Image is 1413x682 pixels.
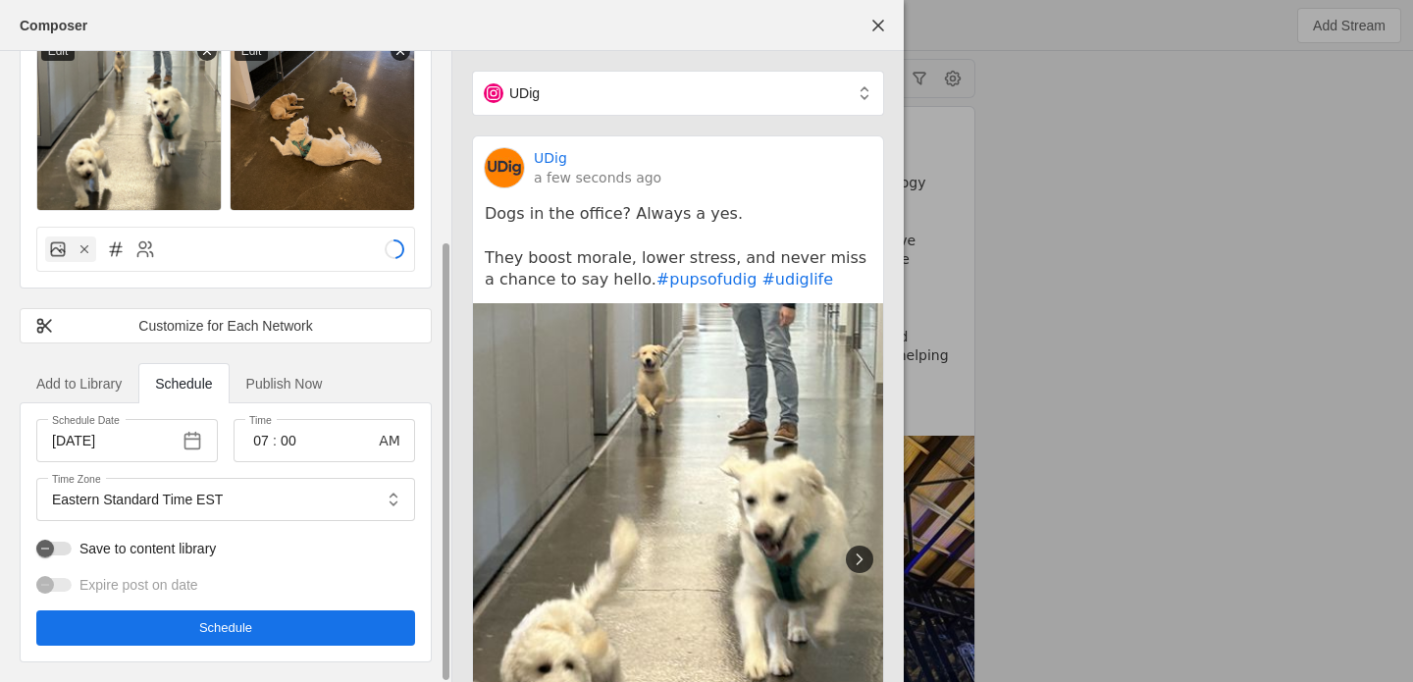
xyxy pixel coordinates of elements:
[20,308,432,343] button: Customize for Each Network
[230,36,415,211] img: c490a5bc-d750-4d32-80aa-06371ca34a8b
[273,431,277,450] span: :
[534,148,567,168] a: UDig
[509,83,540,103] span: UDig
[199,618,252,638] span: Schedule
[36,36,222,211] img: 5c5229e5-1aa0-4c01-91e0-c0b1c8f59e30
[277,429,300,452] input: Minutes
[246,377,323,391] span: Publish Now
[656,270,758,289] a: #pupsofudig
[20,16,87,35] div: Composer
[197,41,217,61] div: remove
[372,423,407,458] button: AM
[249,429,273,452] input: Hours
[485,148,524,187] img: cache
[391,41,410,61] div: remove
[41,41,75,61] div: Edit
[376,482,411,517] button: Select Timezone
[72,539,216,558] label: Save to content library
[761,270,833,289] a: #udiglife
[35,316,416,336] div: Customize for Each Network
[36,610,415,646] button: Schedule
[249,412,272,430] mat-label: Time
[485,203,871,291] pre: Dogs in the office? Always a yes. They boost morale, lower stress, and never miss a chance to say...
[72,575,198,595] label: Expire post on date
[155,377,212,391] span: Schedule
[36,377,122,391] span: Add to Library
[534,168,661,187] a: a few seconds ago
[52,471,101,489] mat-label: Time Zone
[235,41,268,61] div: Edit
[52,412,120,430] mat-label: Schedule Date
